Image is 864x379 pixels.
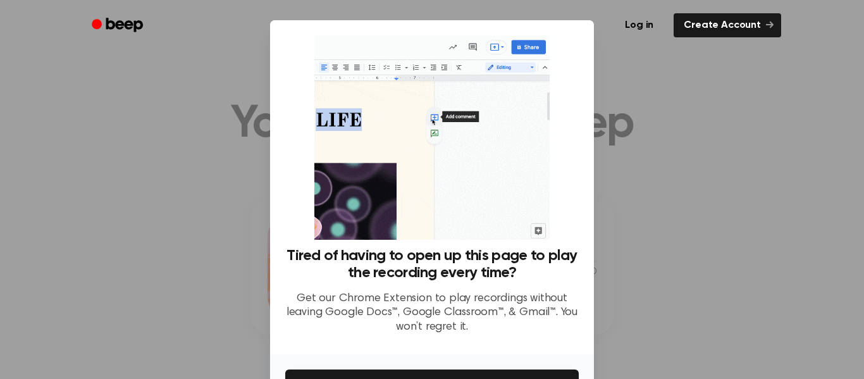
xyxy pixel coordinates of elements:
img: Beep extension in action [314,35,549,240]
a: Create Account [674,13,781,37]
h3: Tired of having to open up this page to play the recording every time? [285,247,579,282]
a: Log in [612,11,666,40]
a: Beep [83,13,154,38]
p: Get our Chrome Extension to play recordings without leaving Google Docs™, Google Classroom™, & Gm... [285,292,579,335]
